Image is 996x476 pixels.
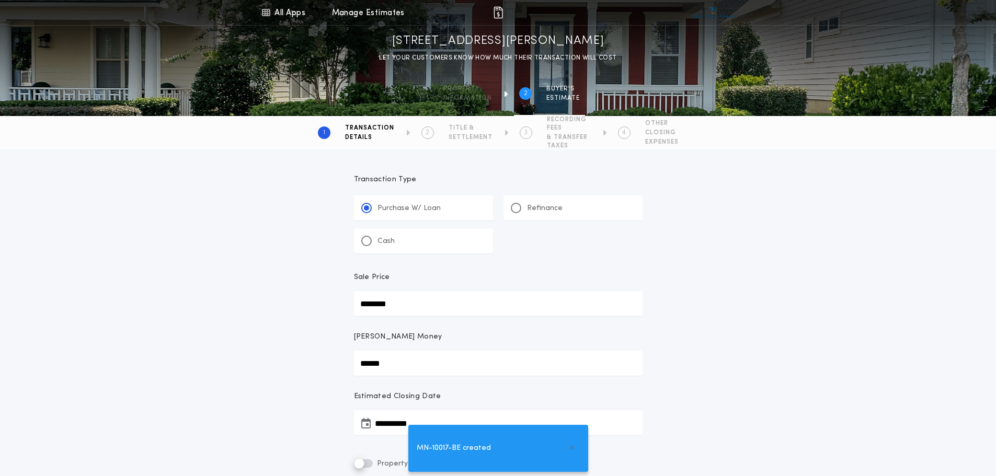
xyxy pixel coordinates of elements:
[622,129,626,137] h2: 4
[417,443,491,454] span: MN-10017-BE created
[645,129,679,137] span: CLOSING
[354,175,643,185] p: Transaction Type
[443,85,492,93] span: Property
[492,6,505,19] img: img
[546,85,580,93] span: BUYER'S
[449,124,493,132] span: TITLE &
[547,133,591,150] span: & TRANSFER TAXES
[524,89,528,98] h2: 2
[323,129,325,137] h2: 1
[392,33,604,50] h1: [STREET_ADDRESS][PERSON_NAME]
[527,203,563,214] p: Refinance
[645,138,679,146] span: EXPENSES
[377,236,395,247] p: Cash
[377,203,441,214] p: Purchase W/ Loan
[546,94,580,102] span: ESTIMATE
[524,129,528,137] h2: 3
[345,124,394,132] span: TRANSACTION
[449,133,493,142] span: SETTLEMENT
[354,332,442,342] p: [PERSON_NAME] Money
[354,291,643,316] input: Sale Price
[354,351,643,376] input: [PERSON_NAME] Money
[354,272,390,283] p: Sale Price
[547,115,591,132] span: RECORDING FEES
[379,53,616,63] p: LET YOUR CUSTOMERS KNOW HOW MUCH THEIR TRANSACTION WILL COST
[354,391,643,402] p: Estimated Closing Date
[645,119,679,127] span: OTHER
[426,129,429,137] h2: 2
[443,94,492,102] span: information
[345,133,394,142] span: DETAILS
[693,7,732,18] img: vs-icon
